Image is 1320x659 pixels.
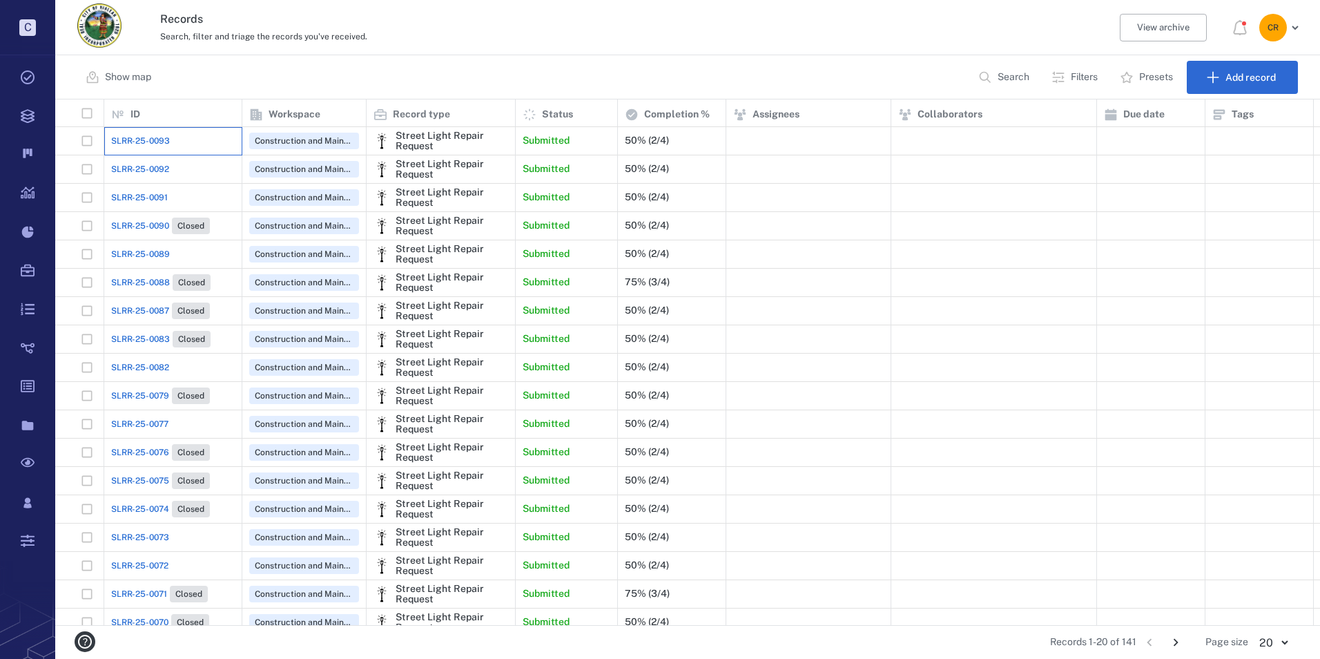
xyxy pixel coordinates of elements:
p: Submitted [523,531,570,544]
div: 50% (2/4) [625,419,669,429]
p: Submitted [523,191,570,204]
div: Street Light Repair Request [396,584,508,605]
button: Filters [1043,61,1109,94]
span: Construction and Maintenance [252,419,356,430]
span: Closed [175,475,207,487]
img: icon Street Light Repair Request [373,303,390,319]
div: 50% (2/4) [625,560,669,571]
span: Construction and Maintenance [252,277,356,289]
div: 50% (2/4) [625,192,669,202]
a: SLRR-25-0083Closed [111,331,211,347]
h3: Records [160,11,908,28]
p: Submitted [523,219,570,233]
span: SLRR-25-0070 [111,616,168,629]
span: SLRR-25-0075 [111,475,169,487]
button: help [69,626,101,658]
p: Completion % [644,108,710,122]
span: Construction and Maintenance [252,249,356,260]
p: Workspace [269,108,320,122]
span: Closed [175,305,207,317]
a: SLRR-25-0071Closed [111,586,208,602]
div: 50% (2/4) [625,164,669,174]
button: Go to next page [1165,631,1187,653]
img: icon Street Light Repair Request [373,501,390,517]
a: SLRR-25-0091 [111,191,168,204]
div: Street Light Repair Request [396,527,508,548]
div: 50% (2/4) [625,362,669,372]
div: 50% (2/4) [625,135,669,146]
a: SLRR-25-0092 [111,163,169,175]
img: icon Street Light Repair Request [373,331,390,347]
div: 75% (3/4) [625,589,670,599]
div: Street Light Repair Request [373,614,390,631]
p: Submitted [523,615,570,629]
nav: pagination navigation [1136,631,1189,653]
span: Construction and Maintenance [252,390,356,402]
p: Search [998,70,1029,84]
p: Assignees [753,108,799,122]
span: Construction and Maintenance [252,334,356,345]
a: SLRR-25-0075Closed [111,472,210,489]
span: Construction and Maintenance [252,305,356,317]
span: Construction and Maintenance [252,589,356,600]
button: Presets [1112,61,1184,94]
span: Construction and Maintenance [252,504,356,515]
button: Add record [1187,61,1298,94]
div: 75% (3/4) [625,277,670,287]
div: 20 [1248,635,1298,651]
div: Street Light Repair Request [396,470,508,492]
div: 50% (2/4) [625,334,669,344]
span: Help [31,10,59,22]
a: Go home [77,3,122,52]
p: Submitted [523,389,570,403]
div: Street Light Repair Request [396,244,508,265]
div: 50% (2/4) [625,475,669,486]
p: Presets [1139,70,1173,84]
div: Street Light Repair Request [373,586,390,602]
p: Submitted [523,134,570,148]
div: Street Light Repair Request [396,329,508,350]
a: SLRR-25-0079Closed [111,388,210,404]
span: Construction and Maintenance [252,560,356,572]
span: Construction and Maintenance [252,164,356,175]
span: SLRR-25-0074 [111,503,169,515]
p: Record type [393,108,450,122]
p: Submitted [523,361,570,374]
div: 50% (2/4) [625,249,669,259]
span: SLRR-25-0079 [111,390,169,402]
a: SLRR-25-0070Closed [111,614,209,631]
div: 50% (2/4) [625,532,669,542]
img: icon Street Light Repair Request [373,246,390,262]
span: Closed [175,334,208,345]
div: Street Light Repair Request [373,218,390,234]
span: Construction and Maintenance [252,475,356,487]
span: Construction and Maintenance [252,135,356,147]
p: Show map [105,70,151,84]
p: Tags [1232,108,1254,122]
span: Page size [1205,636,1248,649]
button: CR [1259,14,1303,41]
p: Submitted [523,304,570,318]
a: SLRR-25-0077 [111,418,168,430]
p: Status [542,108,573,122]
span: Construction and Maintenance [252,617,356,629]
span: Construction and Maintenance [252,532,356,544]
button: View archive [1120,14,1207,41]
span: SLRR-25-0082 [111,361,169,374]
a: SLRR-25-0088Closed [111,274,211,291]
img: icon Street Light Repair Request [373,416,390,432]
div: Street Light Repair Request [373,303,390,319]
div: Street Light Repair Request [373,444,390,461]
span: Closed [175,504,207,515]
div: Street Light Repair Request [396,272,508,294]
div: Street Light Repair Request [373,189,390,206]
div: Street Light Repair Request [373,472,390,489]
span: Records 1-20 of 141 [1050,636,1136,649]
span: Closed [175,447,207,459]
p: Submitted [523,162,570,176]
span: SLRR-25-0088 [111,276,170,289]
div: Street Light Repair Request [373,501,390,517]
div: Street Light Repair Request [396,385,508,407]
